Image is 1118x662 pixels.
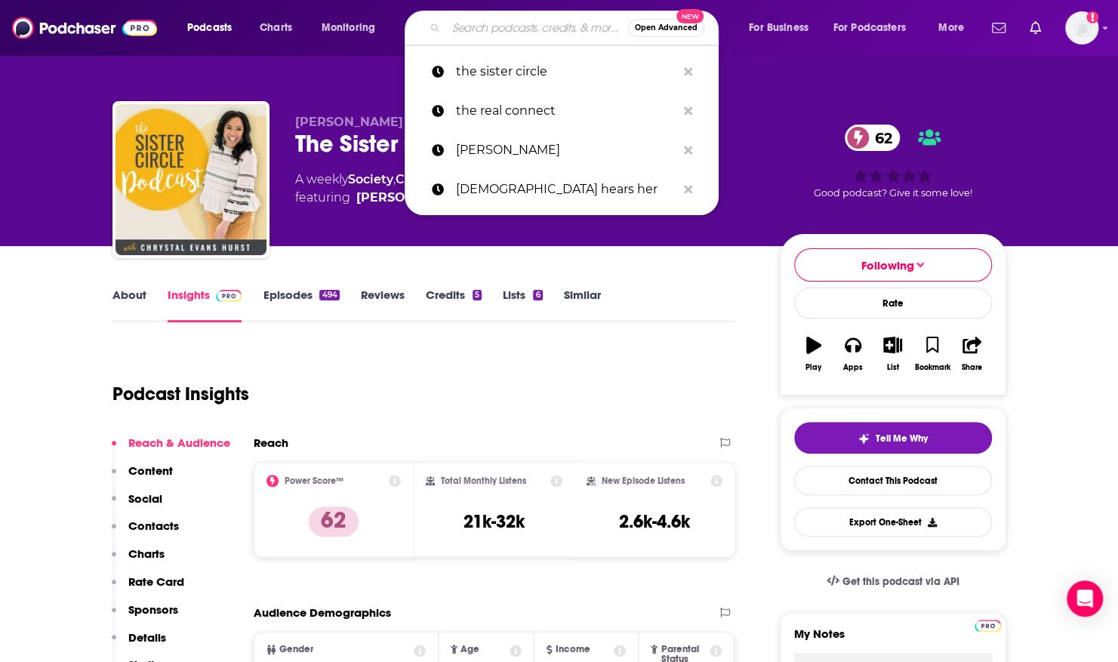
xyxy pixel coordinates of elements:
h3: 21k-32k [464,510,525,533]
span: , [393,172,396,186]
div: Share [962,363,982,372]
a: Show notifications dropdown [1024,15,1047,41]
label: My Notes [794,627,992,653]
div: A weekly podcast [295,171,626,207]
button: Export One-Sheet [794,507,992,537]
button: Open AdvancedNew [628,19,704,37]
div: List [887,363,899,372]
img: Podchaser Pro [975,620,1001,632]
a: [DEMOGRAPHIC_DATA] hears her [405,170,719,209]
button: Show profile menu [1065,11,1098,45]
a: Episodes494 [263,288,339,322]
span: Age [460,645,479,654]
h2: Power Score™ [285,476,343,486]
span: More [938,17,964,38]
img: Podchaser - Follow, Share and Rate Podcasts [12,14,157,42]
h1: Podcast Insights [112,383,249,405]
a: Lists6 [503,288,542,322]
div: 6 [533,290,542,300]
span: Get this podcast via API [842,575,959,588]
div: Open Intercom Messenger [1067,580,1103,617]
h3: 2.6k-4.6k [619,510,690,533]
span: New [676,9,704,23]
button: open menu [177,16,251,40]
a: [PERSON_NAME] [405,131,719,170]
img: The Sister Circle Podcast [115,104,266,255]
a: 62 [845,125,900,151]
button: Rate Card [112,574,184,602]
p: the sister circle [456,52,676,91]
a: InsightsPodchaser Pro [168,288,242,322]
span: featuring [295,189,626,207]
p: the real connect [456,91,676,131]
button: Reach & Audience [112,436,230,463]
span: Gender [279,645,313,654]
div: Apps [843,363,863,372]
div: 62Good podcast? Give it some love! [780,115,1006,208]
span: Monitoring [322,17,375,38]
div: 5 [473,290,482,300]
button: open menu [824,16,928,40]
button: Apps [833,327,873,381]
div: 494 [319,290,339,300]
p: Social [128,491,162,506]
span: For Business [749,17,808,38]
a: Culture [396,172,443,186]
a: About [112,288,146,322]
img: Podchaser Pro [216,290,242,302]
span: Following [861,258,914,272]
button: open menu [311,16,395,40]
span: [PERSON_NAME] [295,115,403,129]
img: tell me why sparkle [858,433,870,445]
span: Podcasts [187,17,232,38]
div: Bookmark [914,363,950,372]
button: Contacts [112,519,179,547]
span: Open Advanced [635,24,698,32]
button: Play [794,327,833,381]
input: Search podcasts, credits, & more... [446,16,628,40]
div: Search podcasts, credits, & more... [419,11,733,45]
p: scott simon [456,131,676,170]
p: Content [128,463,173,478]
h2: Reach [254,436,288,450]
button: tell me why sparkleTell Me Why [794,422,992,454]
img: User Profile [1065,11,1098,45]
svg: Add a profile image [1086,11,1098,23]
span: Good podcast? Give it some love! [814,187,972,199]
p: Reach & Audience [128,436,230,450]
p: 62 [309,507,359,537]
a: the sister circle [405,52,719,91]
button: open menu [738,16,827,40]
a: Contact This Podcast [794,466,992,495]
div: Play [805,363,821,372]
a: Credits5 [426,288,482,322]
a: Society [348,172,393,186]
h2: New Episode Listens [602,476,685,486]
a: Show notifications dropdown [986,15,1012,41]
span: Tell Me Why [876,433,928,445]
button: Social [112,491,162,519]
button: Details [112,630,166,658]
a: Get this podcast via API [815,563,972,600]
button: Bookmark [913,327,952,381]
button: Content [112,463,173,491]
a: Charts [250,16,301,40]
p: god hears her [456,170,676,209]
button: Following [794,248,992,282]
h2: Audience Demographics [254,605,391,620]
button: Share [952,327,991,381]
span: 62 [860,125,900,151]
a: Pro website [975,617,1001,632]
span: For Podcasters [833,17,906,38]
p: Rate Card [128,574,184,589]
button: Sponsors [112,602,178,630]
p: Contacts [128,519,179,533]
a: Similar [564,288,601,322]
a: the real connect [405,91,719,131]
p: Details [128,630,166,645]
div: [PERSON_NAME] [356,189,464,207]
span: Logged in as ShellB [1065,11,1098,45]
p: Charts [128,547,165,561]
